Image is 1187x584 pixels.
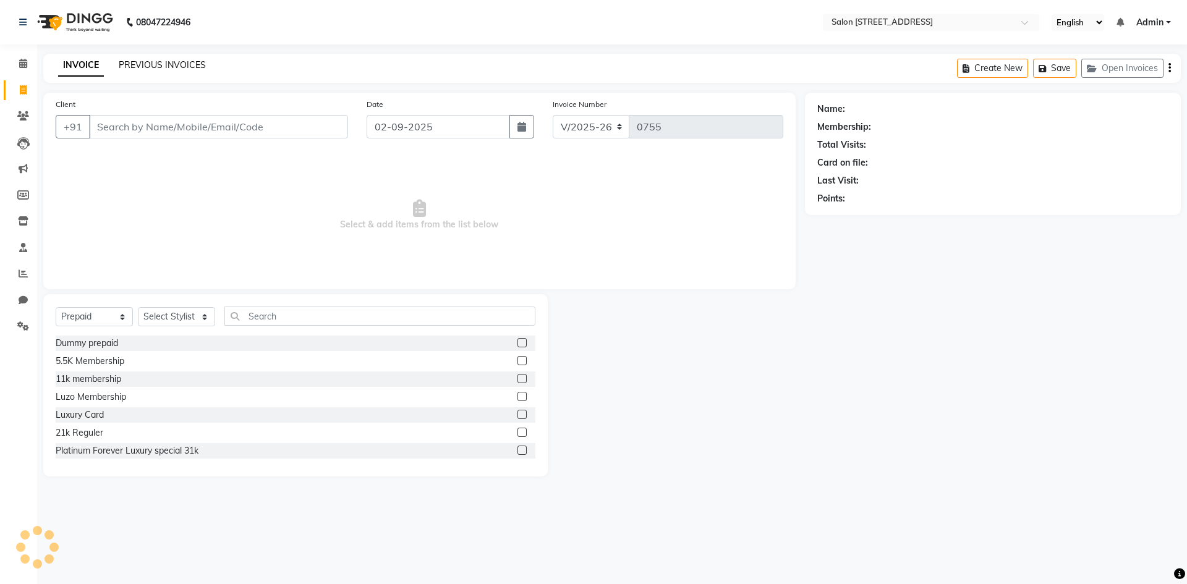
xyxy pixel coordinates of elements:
[56,426,103,439] div: 21k Reguler
[817,156,868,169] div: Card on file:
[817,192,845,205] div: Points:
[56,99,75,110] label: Client
[56,153,783,277] span: Select & add items from the list below
[817,121,871,133] div: Membership:
[89,115,348,138] input: Search by Name/Mobile/Email/Code
[56,391,126,404] div: Luzo Membership
[367,99,383,110] label: Date
[553,99,606,110] label: Invoice Number
[957,59,1028,78] button: Create New
[56,408,104,421] div: Luxury Card
[817,138,866,151] div: Total Visits:
[1136,16,1164,29] span: Admin
[32,5,116,40] img: logo
[56,355,124,368] div: 5.5K Membership
[58,54,104,77] a: INVOICE
[817,103,845,116] div: Name:
[1081,59,1164,78] button: Open Invoices
[56,373,121,386] div: 11k membership
[56,337,118,350] div: Dummy prepaid
[56,115,90,138] button: +91
[817,174,859,187] div: Last Visit:
[56,444,198,457] div: Platinum Forever Luxury special 31k
[136,5,190,40] b: 08047224946
[1033,59,1076,78] button: Save
[224,307,535,326] input: Search
[119,59,206,70] a: PREVIOUS INVOICES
